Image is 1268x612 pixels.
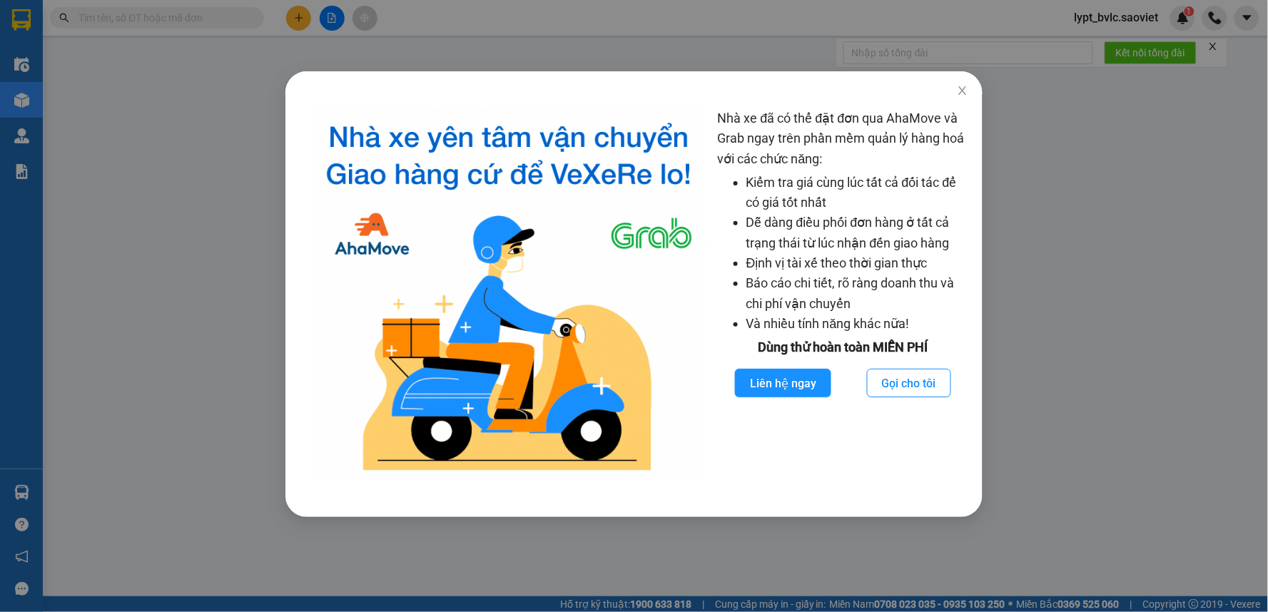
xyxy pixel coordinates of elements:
button: Liên hệ ngay [735,369,831,397]
li: Báo cáo chi tiết, rõ ràng doanh thu và chi phí vận chuyển [746,273,969,314]
span: Liên hệ ngay [750,374,816,392]
li: Dễ dàng điều phối đơn hàng ở tất cả trạng thái từ lúc nhận đến giao hàng [746,213,969,253]
div: Nhà xe đã có thể đặt đơn qua AhaMove và Grab ngay trên phần mềm quản lý hàng hoá với các chức năng: [718,108,969,481]
button: Gọi cho tôi [867,369,951,397]
span: close [957,85,968,96]
li: Định vị tài xế theo thời gian thực [746,253,969,273]
img: logo [311,108,706,481]
li: Và nhiều tính năng khác nữa! [746,314,969,334]
li: Kiểm tra giá cùng lúc tất cả đối tác để có giá tốt nhất [746,173,969,213]
div: Dùng thử hoàn toàn MIỄN PHÍ [718,337,969,357]
button: Close [943,71,983,111]
span: Gọi cho tôi [882,374,936,392]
